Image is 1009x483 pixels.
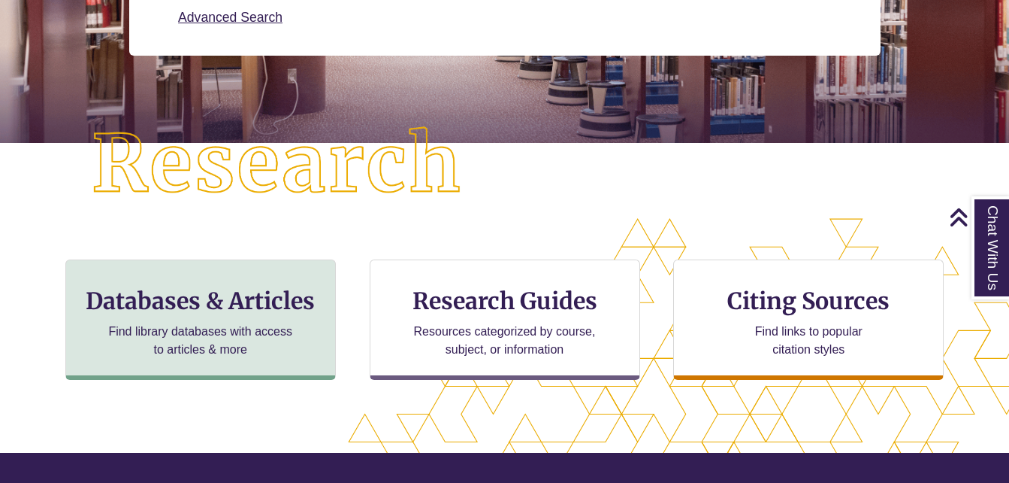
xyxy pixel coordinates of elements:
[736,323,882,359] p: Find links to popular citation styles
[382,287,627,315] h3: Research Guides
[406,323,603,359] p: Resources categorized by course, subject, or information
[78,287,323,315] h3: Databases & Articles
[949,207,1005,227] a: Back to Top
[178,10,282,25] a: Advanced Search
[673,260,944,380] a: Citing Sources Find links to popular citation styles
[370,260,640,380] a: Research Guides Resources categorized by course, subject, or information
[50,86,504,244] img: Research
[65,260,336,380] a: Databases & Articles Find library databases with access to articles & more
[717,287,900,315] h3: Citing Sources
[102,323,298,359] p: Find library databases with access to articles & more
